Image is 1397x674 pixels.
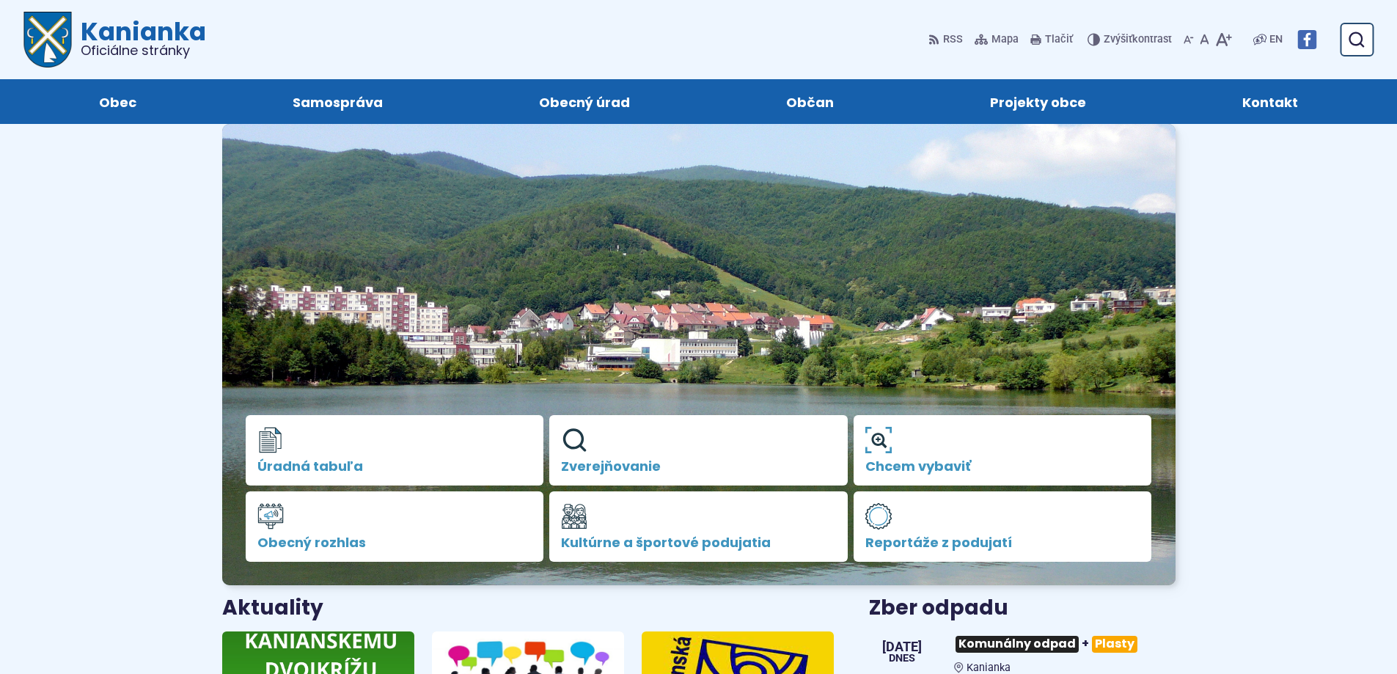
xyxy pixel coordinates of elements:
a: Obec [35,79,199,124]
button: Zväčšiť veľkosť písma [1212,24,1235,55]
a: Samospráva [229,79,446,124]
a: Logo Kanianka, prejsť na domovskú stránku. [23,12,206,67]
a: Úradná tabuľa [246,415,544,486]
span: Kanianka [967,662,1011,674]
span: Obecný rozhlas [257,535,532,550]
a: Obecný rozhlas [246,491,544,562]
a: Kultúrne a športové podujatia [549,491,848,562]
span: Úradná tabuľa [257,459,532,474]
span: Plasty [1092,636,1137,653]
a: RSS [928,24,966,55]
a: Zverejňovanie [549,415,848,486]
a: Mapa [972,24,1022,55]
h3: Aktuality [222,597,323,620]
span: Chcem vybaviť [865,459,1140,474]
span: Dnes [882,653,922,664]
span: Kultúrne a športové podujatia [561,535,836,550]
a: Projekty obce [927,79,1150,124]
button: Zmenšiť veľkosť písma [1181,24,1197,55]
img: Prejsť na Facebook stránku [1297,30,1316,49]
h3: Zber odpadu [869,597,1175,620]
span: Obecný úrad [539,79,630,124]
span: Samospráva [293,79,383,124]
a: Občan [723,79,898,124]
img: Prejsť na domovskú stránku [23,12,72,67]
span: Zverejňovanie [561,459,836,474]
h1: Kanianka [72,19,206,57]
a: Chcem vybaviť [854,415,1152,486]
a: Obecný úrad [475,79,693,124]
span: Reportáže z podujatí [865,535,1140,550]
a: Reportáže z podujatí [854,491,1152,562]
button: Tlačiť [1027,24,1076,55]
span: Kontakt [1242,79,1298,124]
span: Zvýšiť [1104,33,1132,45]
span: Občan [786,79,834,124]
span: Obec [99,79,136,124]
span: [DATE] [882,640,922,653]
span: Tlačiť [1045,34,1073,46]
span: kontrast [1104,34,1172,46]
a: EN [1266,31,1286,48]
h3: + [954,630,1175,659]
span: Oficiálne stránky [81,44,206,57]
span: Projekty obce [990,79,1086,124]
span: EN [1269,31,1283,48]
span: Mapa [991,31,1019,48]
span: Komunálny odpad [956,636,1079,653]
a: Kontakt [1179,79,1362,124]
a: Komunálny odpad+Plasty Kanianka [DATE] Dnes [869,630,1175,674]
button: Nastaviť pôvodnú veľkosť písma [1197,24,1212,55]
button: Zvýšiťkontrast [1088,24,1175,55]
span: RSS [943,31,963,48]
